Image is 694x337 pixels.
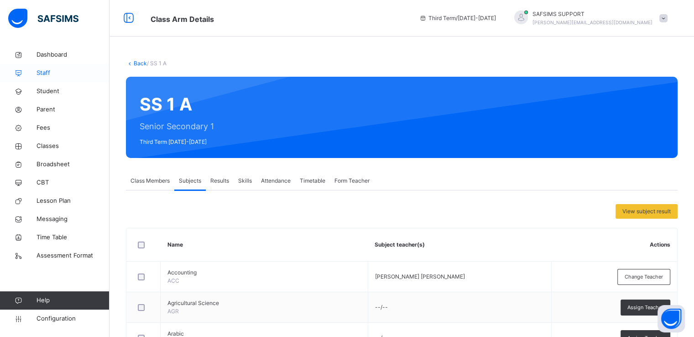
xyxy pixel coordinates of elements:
span: / SS 1 A [147,60,167,67]
span: Classes [37,142,110,151]
span: Dashboard [37,50,110,59]
span: Broadsheet [37,160,110,169]
span: Staff [37,68,110,78]
th: Subject teacher(s) [368,228,551,262]
span: Assign Teacher [627,304,663,311]
img: safsims [8,9,78,28]
span: View subject result [622,207,671,216]
td: --/-- [368,292,551,323]
span: Messaging [37,215,110,224]
span: Timetable [300,177,325,185]
span: Student [37,87,110,96]
button: Open asap [657,305,685,332]
span: Parent [37,105,110,114]
span: Configuration [37,314,109,323]
span: AGR [167,308,179,315]
span: ACC [167,277,179,284]
th: Name [161,228,368,262]
div: SAFSIMSSUPPORT [505,10,672,26]
span: Assessment Format [37,251,110,260]
span: SAFSIMS SUPPORT [532,10,652,18]
span: Lesson Plan [37,196,110,205]
span: Skills [238,177,252,185]
span: Subjects [179,177,201,185]
span: [PERSON_NAME] [PERSON_NAME] [375,273,465,280]
span: Agricultural Science [167,299,361,307]
span: Help [37,296,109,305]
span: Attendance [261,177,291,185]
span: Results [210,177,229,185]
th: Actions [551,228,677,262]
span: Time Table [37,233,110,242]
span: CBT [37,178,110,187]
span: Class Arm Details [151,15,214,24]
span: Fees [37,123,110,132]
span: session/term information [419,14,496,22]
span: Accounting [167,269,361,277]
span: Change Teacher [625,273,663,281]
span: Class Members [130,177,170,185]
span: [PERSON_NAME][EMAIL_ADDRESS][DOMAIN_NAME] [532,20,652,25]
a: Back [134,60,147,67]
span: Form Teacher [334,177,370,185]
